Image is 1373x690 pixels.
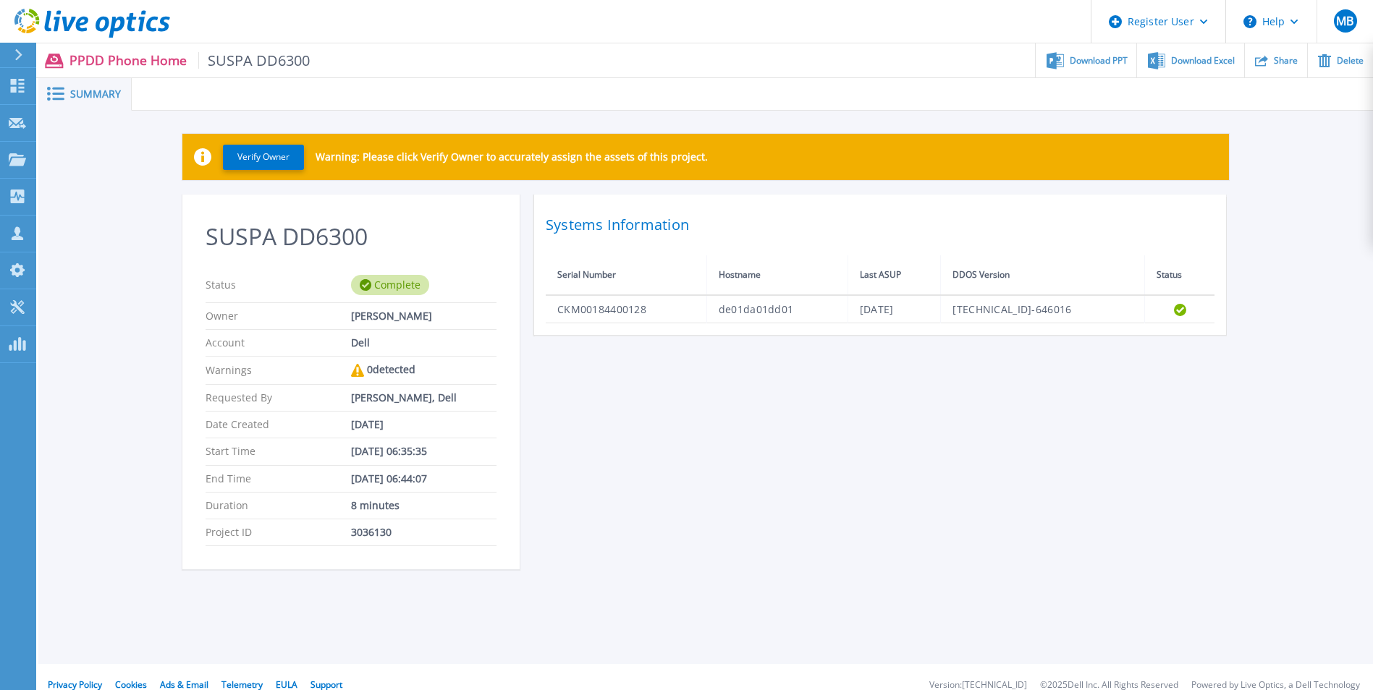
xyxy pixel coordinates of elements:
div: [DATE] 06:35:35 [351,446,497,457]
span: SUSPA DD6300 [198,52,310,69]
span: Summary [70,89,121,99]
div: 3036130 [351,527,497,538]
th: Serial Number [546,255,706,295]
p: PPDD Phone Home [69,52,310,69]
th: DDOS Version [941,255,1145,295]
p: Requested By [206,392,351,404]
div: Dell [351,337,497,349]
div: 8 minutes [351,500,497,511]
p: Start Time [206,446,351,457]
th: Status [1145,255,1214,295]
div: [PERSON_NAME] [351,310,497,322]
li: Version: [TECHNICAL_ID] [929,681,1027,690]
span: Delete [1337,56,1364,65]
p: Warnings [206,364,351,377]
p: Warning: Please click Verify Owner to accurately assign the assets of this project. [316,151,708,163]
td: [DATE] [848,295,941,323]
div: [DATE] [351,419,497,430]
p: Status [206,275,351,295]
td: CKM00184400128 [546,295,706,323]
div: [PERSON_NAME], Dell [351,392,497,404]
p: Duration [206,500,351,511]
span: Download PPT [1070,56,1128,65]
span: MB [1336,15,1353,27]
p: Project ID [206,527,351,538]
p: Account [206,337,351,349]
div: [DATE] 06:44:07 [351,473,497,485]
p: Owner [206,310,351,322]
p: End Time [206,473,351,485]
div: 0 detected [351,364,497,377]
td: [TECHNICAL_ID]-646016 [941,295,1145,323]
h2: Systems Information [546,212,1214,238]
th: Hostname [706,255,848,295]
p: Date Created [206,419,351,430]
th: Last ASUP [848,255,941,295]
span: Download Excel [1171,56,1235,65]
h2: SUSPA DD6300 [206,223,497,250]
div: Complete [351,275,429,295]
li: © 2025 Dell Inc. All Rights Reserved [1040,681,1178,690]
span: Share [1274,56,1298,65]
td: de01da01dd01 [706,295,848,323]
li: Powered by Live Optics, a Dell Technology [1191,681,1360,690]
button: Verify Owner [223,145,304,170]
